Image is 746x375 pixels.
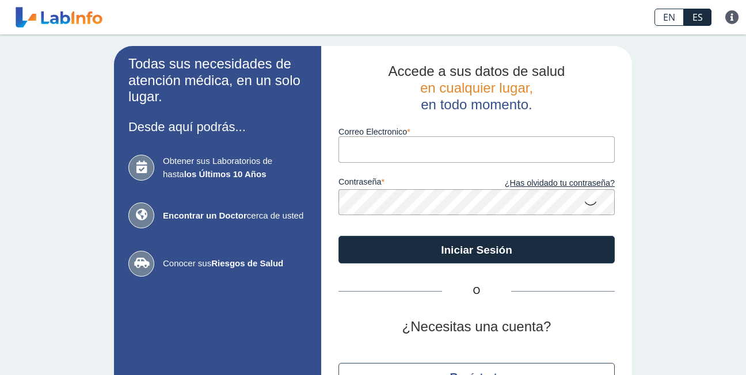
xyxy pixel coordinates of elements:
button: Iniciar Sesión [338,236,615,263]
a: ¿Has olvidado tu contraseña? [477,177,615,190]
span: Obtener sus Laboratorios de hasta [163,155,307,181]
b: los Últimos 10 Años [184,169,267,179]
span: en todo momento. [421,97,532,112]
span: Conocer sus [163,257,307,270]
span: Accede a sus datos de salud [389,63,565,79]
a: ES [684,9,711,26]
b: Riesgos de Salud [211,258,283,268]
span: en cualquier lugar, [420,80,533,95]
span: cerca de usted [163,209,307,223]
b: Encontrar un Doctor [163,211,247,220]
label: Correo Electronico [338,127,615,136]
a: EN [654,9,684,26]
h2: Todas sus necesidades de atención médica, en un solo lugar. [128,56,307,105]
h3: Desde aquí podrás... [128,120,307,134]
label: contraseña [338,177,477,190]
h2: ¿Necesitas una cuenta? [338,319,615,335]
span: O [442,284,511,298]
